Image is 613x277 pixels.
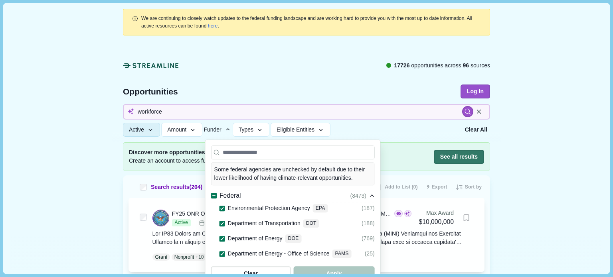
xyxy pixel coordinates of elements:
[123,123,160,137] button: Active
[303,219,319,228] div: DOT
[285,234,302,243] div: DOE
[129,148,352,157] span: Discover more opportunities for free
[204,123,231,137] button: Funder
[461,84,490,98] button: Log In
[362,219,375,228] div: (188)
[161,123,202,137] button: Amount
[394,61,490,70] span: opportunities across sources
[129,126,144,133] span: Active
[350,192,366,200] span: ( 8473 )
[233,123,269,137] button: Types
[332,249,352,258] div: PAMS
[151,183,202,191] span: Search results ( 204 )
[172,210,392,218] div: FY25 ONR Office Of Naval Research (ONR) Science, Technology, Engineering, and Mathematics(STEM) E...
[362,204,375,213] div: (187)
[362,234,375,244] div: (769)
[153,210,169,226] img: DOD.png
[419,209,454,217] div: Max Award
[228,249,330,259] span: Department of Energy - Office of Science
[434,150,484,164] button: See all results
[228,204,310,213] span: Environmental Protection Agency
[239,126,253,133] span: Types
[453,181,484,194] button: Sort by
[462,123,490,137] button: Clear All
[219,191,241,201] span: Federal
[123,87,178,96] span: Opportunities
[204,126,221,133] span: Funder
[141,16,472,28] span: We are continuing to closely watch updates to the federal funding landscape and are working hard ...
[152,209,474,261] a: FY25 ONR Office Of Naval Research (ONR) Science, Technology, Engineering, and Mathematics(STEM) E...
[371,181,420,194] button: Add to List (0)
[277,126,314,133] span: Eligible Entities
[172,219,191,226] span: Active
[211,162,375,185] div: Some federal agencies are unchecked by default due to their lower likelihood of having climate-re...
[141,15,481,29] div: .
[196,253,204,261] span: + 10
[123,104,490,120] input: Search for funding
[365,249,375,259] div: (25)
[129,157,352,165] span: Create an account to access full coverage across all federal, state, and local opportunities.
[228,219,301,228] span: Department of Transportation
[463,62,469,69] span: 96
[228,234,283,244] span: Department of Energy
[459,211,473,225] button: Bookmark this grant.
[423,181,450,194] button: Export results to CSV (250 max)
[394,62,409,69] span: 17726
[419,217,454,227] div: $10,000,000
[155,253,168,261] p: Grant
[167,126,186,133] span: Amount
[313,204,328,212] div: EPA
[208,23,218,29] a: here
[271,123,330,137] button: Eligible Entities
[174,253,194,261] p: Nonprofit
[152,230,474,246] div: Lor IP83 Dolors am Conse Adipisci (ELI) Seddoei, Temporinci, Utlaboreetd, mag Aliquaenima (MINI) ...
[192,218,223,227] div: [DATE]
